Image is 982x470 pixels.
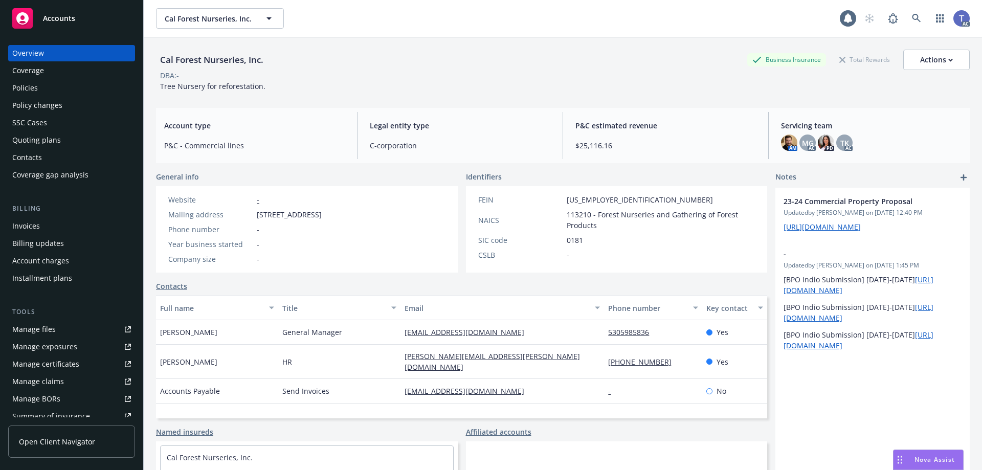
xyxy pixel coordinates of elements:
[784,329,962,351] p: [BPO Indio Submission] [DATE]-[DATE]
[12,45,44,61] div: Overview
[405,351,580,372] a: [PERSON_NAME][EMAIL_ADDRESS][PERSON_NAME][DOMAIN_NAME]
[604,296,702,320] button: Phone number
[257,209,322,220] span: [STREET_ADDRESS]
[802,138,814,148] span: MG
[257,254,259,264] span: -
[8,218,135,234] a: Invoices
[567,250,569,260] span: -
[156,8,284,29] button: Cal Forest Nurseries, Inc.
[167,453,253,462] a: Cal Forest Nurseries, Inc.
[164,140,345,151] span: P&C - Commercial lines
[8,115,135,131] a: SSC Cases
[278,296,400,320] button: Title
[8,149,135,166] a: Contacts
[12,115,47,131] div: SSC Cases
[168,224,253,235] div: Phone number
[953,10,970,27] img: photo
[775,240,970,359] div: -Updatedby [PERSON_NAME] on [DATE] 1:45 PM[BPO Indio Submission] [DATE]-[DATE][URL][DOMAIN_NAME][...
[8,80,135,96] a: Policies
[12,270,72,286] div: Installment plans
[717,356,728,367] span: Yes
[478,250,563,260] div: CSLB
[160,356,217,367] span: [PERSON_NAME]
[282,327,342,338] span: General Manager
[903,50,970,70] button: Actions
[12,218,40,234] div: Invoices
[164,120,345,131] span: Account type
[784,222,861,232] a: [URL][DOMAIN_NAME]
[168,194,253,205] div: Website
[257,239,259,250] span: -
[575,140,756,151] span: $25,116.16
[156,281,187,292] a: Contacts
[160,81,265,91] span: Tree Nursery for reforestation.
[784,249,935,259] span: -
[156,171,199,182] span: General info
[12,235,64,252] div: Billing updates
[8,204,135,214] div: Billing
[567,194,713,205] span: [US_EMPLOYER_IDENTIFICATION_NUMBER]
[784,196,935,207] span: 23-24 Commercial Property Proposal
[370,140,550,151] span: C-corporation
[8,408,135,424] a: Summary of insurance
[466,171,502,182] span: Identifiers
[168,209,253,220] div: Mailing address
[8,356,135,372] a: Manage certificates
[8,62,135,79] a: Coverage
[12,80,38,96] div: Policies
[282,303,385,314] div: Title
[8,235,135,252] a: Billing updates
[12,97,62,114] div: Policy changes
[12,408,90,424] div: Summary of insurance
[957,171,970,184] a: add
[920,50,953,70] div: Actions
[12,373,64,390] div: Manage claims
[8,253,135,269] a: Account charges
[43,14,75,23] span: Accounts
[370,120,550,131] span: Legal entity type
[160,303,263,314] div: Full name
[608,386,619,396] a: -
[717,386,726,396] span: No
[12,356,79,372] div: Manage certificates
[168,239,253,250] div: Year business started
[8,391,135,407] a: Manage BORs
[894,450,906,469] div: Drag to move
[12,339,77,355] div: Manage exposures
[567,209,755,231] span: 113210 - Forest Nurseries and Gathering of Forest Products
[8,167,135,183] a: Coverage gap analysis
[775,188,970,240] div: 23-24 Commercial Property ProposalUpdatedby [PERSON_NAME] on [DATE] 12:40 PM[URL][DOMAIN_NAME]
[160,327,217,338] span: [PERSON_NAME]
[405,327,532,337] a: [EMAIL_ADDRESS][DOMAIN_NAME]
[608,357,680,367] a: [PHONE_NUMBER]
[282,386,329,396] span: Send Invoices
[906,8,927,29] a: Search
[608,327,657,337] a: 5305985836
[405,303,589,314] div: Email
[8,307,135,317] div: Tools
[257,195,259,205] a: -
[784,302,962,323] p: [BPO Indio Submission] [DATE]-[DATE]
[8,373,135,390] a: Manage claims
[747,53,826,66] div: Business Insurance
[930,8,950,29] a: Switch app
[8,132,135,148] a: Quoting plans
[784,274,962,296] p: [BPO Indio Submission] [DATE]-[DATE]
[859,8,880,29] a: Start snowing
[784,208,962,217] span: Updated by [PERSON_NAME] on [DATE] 12:40 PM
[8,270,135,286] a: Installment plans
[282,356,292,367] span: HR
[8,339,135,355] a: Manage exposures
[478,194,563,205] div: FEIN
[8,321,135,338] a: Manage files
[893,450,964,470] button: Nova Assist
[914,455,955,464] span: Nova Assist
[8,97,135,114] a: Policy changes
[706,303,752,314] div: Key contact
[717,327,728,338] span: Yes
[466,427,531,437] a: Affiliated accounts
[156,427,213,437] a: Named insureds
[12,167,88,183] div: Coverage gap analysis
[12,149,42,166] div: Contacts
[156,296,278,320] button: Full name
